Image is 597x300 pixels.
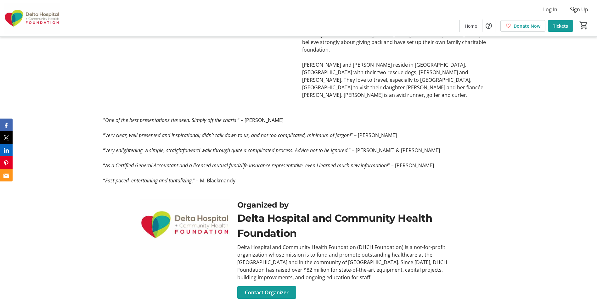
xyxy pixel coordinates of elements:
[570,6,588,13] span: Sign Up
[105,177,192,184] em: Fast paced, entertaining and tantalizing
[465,23,477,29] span: Home
[553,23,568,29] span: Tickets
[548,20,573,32] a: Tickets
[565,4,593,14] button: Sign Up
[4,3,60,34] img: Delta Hospital and Community Health Foundation's Logo
[105,162,388,169] em: As a Certified General Accountant and a licensed mutual fund/life insurance representative, even ...
[237,286,296,299] button: Contact Organizer
[103,177,494,184] p: “ .” – M. Blackmandy
[482,19,495,32] button: Help
[500,20,545,32] a: Donate Now
[140,199,230,250] img: Delta Hospital and Community Health Foundation logo
[103,116,494,124] p: " .” – [PERSON_NAME]
[578,20,589,31] button: Cart
[543,6,557,13] span: Log In
[245,289,289,296] span: Contact Organizer
[460,20,482,32] a: Home
[302,61,493,99] p: [PERSON_NAME] and [PERSON_NAME] reside in [GEOGRAPHIC_DATA], [GEOGRAPHIC_DATA] with their two res...
[103,131,494,139] p: “ ” – [PERSON_NAME]
[237,243,458,281] div: Delta Hospital and Community Health Foundation (DHCH Foundation) is a not-for-profit organization...
[105,147,349,154] em: Very enlightening. A simple, straightforward walk through quite a complicated process. Advice not...
[538,4,562,14] button: Log In
[105,117,236,124] em: One of the best presentations I’ve seen. Simply off the charts
[103,147,494,154] p: “ ” – [PERSON_NAME] & [PERSON_NAME]
[237,211,458,241] div: Delta Hospital and Community Health Foundation
[103,162,494,169] p: “ ” – [PERSON_NAME]
[514,23,540,29] span: Donate Now
[105,132,351,139] em: Very clear, well presented and inspirational; didn’t talk down to us, and not too complicated, mi...
[237,199,458,211] div: Organized by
